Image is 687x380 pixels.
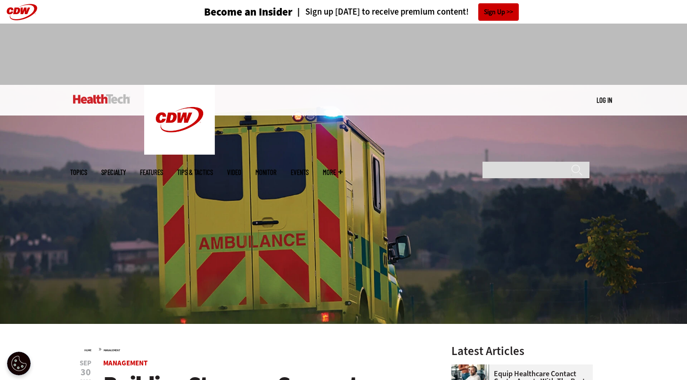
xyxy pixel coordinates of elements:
[73,94,130,104] img: Home
[204,7,293,17] h3: Become an Insider
[140,169,163,176] a: Features
[172,33,515,75] iframe: advertisement
[101,169,126,176] span: Specialty
[84,348,91,352] a: Home
[451,345,593,357] h3: Latest Articles
[144,85,215,155] img: Home
[597,96,612,104] a: Log in
[177,169,213,176] a: Tips & Tactics
[323,169,343,176] span: More
[451,364,494,372] a: Contact center
[597,95,612,105] div: User menu
[80,368,91,377] span: 30
[169,7,293,17] a: Become an Insider
[7,352,31,375] button: Open Preferences
[70,169,87,176] span: Topics
[7,352,31,375] div: Cookie Settings
[227,169,241,176] a: Video
[478,3,519,21] a: Sign Up
[103,358,147,368] a: Management
[144,147,215,157] a: CDW
[84,345,426,353] div: »
[293,8,469,17] a: Sign up [DATE] to receive premium content!
[80,360,91,367] span: Sep
[291,169,309,176] a: Events
[255,169,277,176] a: MonITor
[104,348,120,352] a: Management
